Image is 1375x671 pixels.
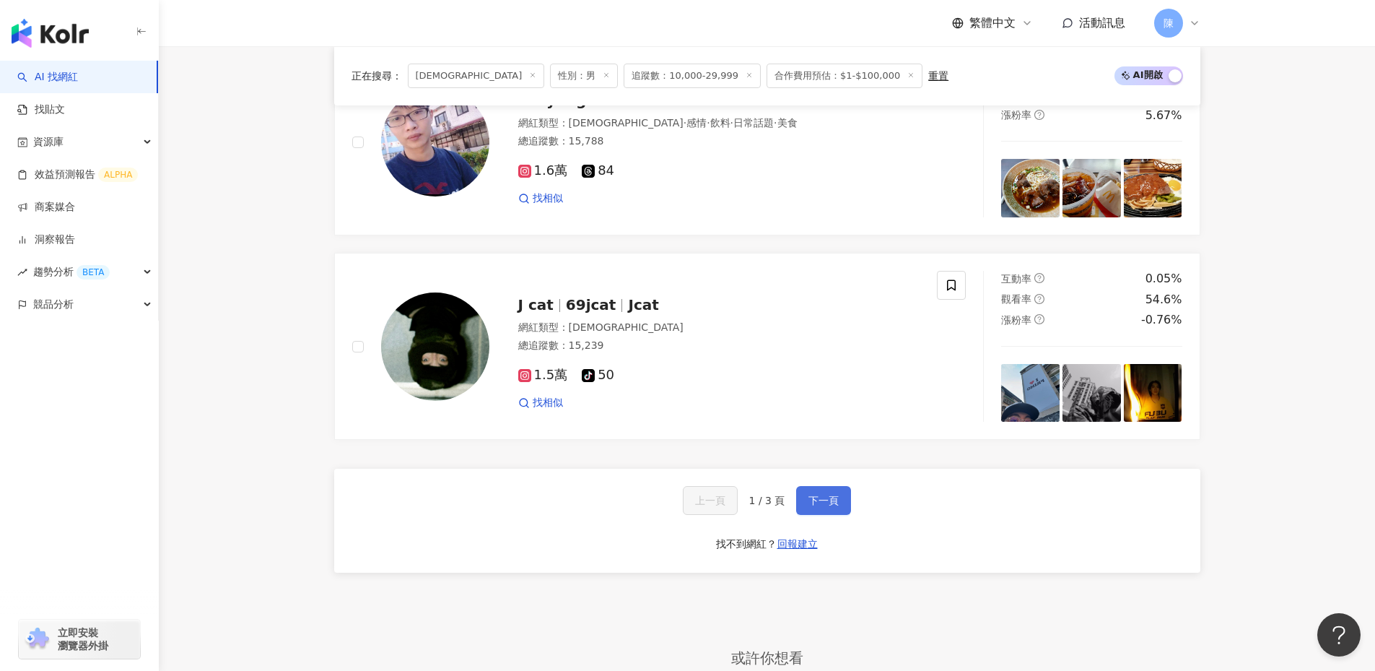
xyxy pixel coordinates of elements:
[1145,271,1182,287] div: 0.05%
[1001,159,1060,217] img: post-image
[381,293,489,401] img: KOL Avatar
[969,15,1016,31] span: 繁體中文
[23,628,51,651] img: chrome extension
[767,64,922,88] span: 合作費用預估：$1-$100,000
[684,117,686,129] span: ·
[17,200,75,215] a: 商案媒合
[518,134,920,149] div: 總追蹤數 ： 15,788
[730,117,733,129] span: ·
[77,265,110,280] div: BETA
[408,64,545,88] span: [DEMOGRAPHIC_DATA]
[569,321,684,333] span: [DEMOGRAPHIC_DATA]
[518,163,568,178] span: 1.6萬
[381,88,489,196] img: KOL Avatar
[1145,292,1182,308] div: 54.6%
[749,495,785,506] span: 1 / 3 頁
[518,321,920,335] div: 網紅類型 ：
[1124,364,1182,423] img: post-image
[716,537,777,552] div: 找不到網紅？
[352,70,402,82] span: 正在搜尋 ：
[17,103,65,117] a: 找貼文
[1001,314,1031,326] span: 漲粉率
[1001,364,1060,423] img: post-image
[518,116,920,131] div: 網紅類型 ：
[1079,16,1125,30] span: 活動訊息
[518,396,563,410] a: 找相似
[710,117,730,129] span: 飲料
[733,117,774,129] span: 日常話題
[808,495,839,506] span: 下一頁
[19,620,140,659] a: chrome extension立即安裝 瀏覽器外掛
[33,256,110,288] span: 趨勢分析
[566,296,616,313] span: 69jcat
[1062,364,1121,423] img: post-image
[17,267,27,277] span: rise
[533,396,563,410] span: 找相似
[1145,108,1182,124] div: 5.67%
[33,126,64,158] span: 資源庫
[777,538,818,550] span: 回報建立
[707,117,710,129] span: ·
[624,64,761,88] span: 追蹤數：10,000-29,999
[1141,312,1182,328] div: -0.76%
[1034,314,1044,324] span: question-circle
[33,288,74,321] span: 競品分析
[1001,109,1031,121] span: 漲粉率
[928,70,948,82] div: 重置
[334,253,1200,440] a: KOL AvatarJ cat69jcatJcat網紅類型：[DEMOGRAPHIC_DATA]總追蹤數：15,2391.5萬50找相似互動率question-circle0.05%觀看率que...
[550,64,618,88] span: 性別：男
[774,117,777,129] span: ·
[777,117,798,129] span: 美食
[518,191,563,206] a: 找相似
[777,532,819,555] button: 回報建立
[1034,294,1044,304] span: question-circle
[1124,159,1182,217] img: post-image
[17,168,138,182] a: 效益預測報告ALPHA
[569,117,684,129] span: [DEMOGRAPHIC_DATA]
[17,233,75,247] a: 洞察報告
[518,368,568,383] span: 1.5萬
[1001,293,1031,305] span: 觀看率
[1034,110,1044,120] span: question-circle
[686,117,707,129] span: 感情
[796,486,851,515] button: 下一頁
[533,191,563,206] span: 找相似
[58,626,108,652] span: 立即安裝 瀏覽器外掛
[518,339,920,353] div: 總追蹤數 ： 15,239
[1164,15,1174,31] span: 陳
[1317,613,1361,657] iframe: Help Scout Beacon - Open
[1062,159,1121,217] img: post-image
[334,48,1200,235] a: KOL Avatarzheyongxie網紅類型：[DEMOGRAPHIC_DATA]·感情·飲料·日常話題·美食總追蹤數：15,7881.6萬84找相似互動率question-circle0....
[582,163,614,178] span: 84
[1034,273,1044,283] span: question-circle
[12,19,89,48] img: logo
[683,486,738,515] button: 上一頁
[717,647,818,670] span: 或許你想看
[17,70,78,85] a: searchAI 找網紅
[1001,273,1031,285] span: 互動率
[628,296,658,313] span: Jcat
[518,296,554,313] span: J cat
[582,368,614,383] span: 50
